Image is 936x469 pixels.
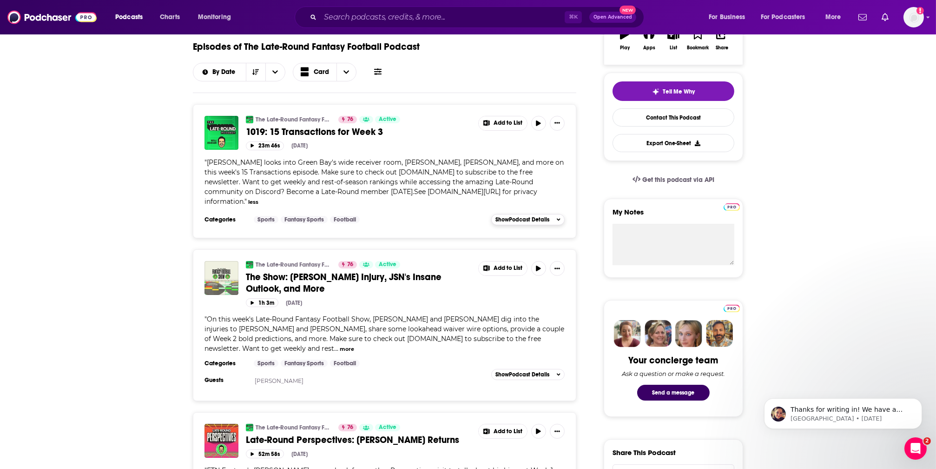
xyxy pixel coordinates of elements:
a: 76 [338,424,357,431]
a: Active [375,261,400,268]
img: Sydney Profile [614,320,641,347]
a: Contact This Podcast [613,108,734,127]
span: Add to List [494,265,522,272]
span: For Podcasters [761,11,805,24]
button: Show More Button [550,424,565,439]
button: Choose View [293,63,357,81]
button: Share [710,23,734,56]
span: Active [379,423,396,432]
div: Apps [643,45,655,51]
a: Pro website [724,303,740,312]
span: 76 [347,260,353,269]
button: open menu [265,63,285,81]
span: For Business [709,11,745,24]
button: List [661,23,686,56]
a: Late-Round Perspectives: [PERSON_NAME] Returns [246,434,472,446]
div: List [670,45,677,51]
div: Ask a question or make a request. [622,370,725,377]
a: The Late-Round Fantasy Football Podcast [256,261,332,268]
img: The Show: Ekeler's Injury, JSN's Insane Outlook, and More [204,261,238,295]
span: Podcasts [115,11,143,24]
button: Play [613,23,637,56]
img: The Late-Round Fantasy Football Podcast [246,424,253,431]
input: Search podcasts, credits, & more... [320,10,565,25]
a: The Late-Round Fantasy Football Podcast [256,116,332,123]
span: 2 [923,437,931,445]
span: Card [314,69,329,75]
span: Open Advanced [593,15,632,20]
span: Show Podcast Details [495,216,549,223]
a: The Late-Round Fantasy Football Podcast [246,116,253,123]
span: Add to List [494,120,522,127]
label: My Notes [613,208,734,224]
img: tell me why sparkle [652,88,659,95]
button: open menu [702,10,757,25]
button: ShowPodcast Details [491,214,565,225]
a: 76 [338,116,357,123]
div: Share [716,45,728,51]
span: Add to List [494,428,522,435]
div: Play [620,45,630,51]
button: Open AdvancedNew [589,12,636,23]
a: Active [375,424,400,431]
button: Show More Button [550,116,565,131]
button: 1h 3m [246,298,278,307]
div: [DATE] [291,142,308,149]
a: [PERSON_NAME] [255,377,303,384]
span: More [825,11,841,24]
iframe: Intercom notifications message [750,379,936,444]
a: Football [330,216,360,223]
span: By Date [212,69,238,75]
img: The Late-Round Fantasy Football Podcast [246,261,253,268]
div: Your concierge team [629,355,718,366]
span: Late-Round Perspectives: [PERSON_NAME] Returns [246,434,459,446]
button: ShowPodcast Details [491,369,565,380]
span: 76 [347,423,353,432]
span: ⌘ K [565,11,582,23]
span: The Show: [PERSON_NAME] Injury, JSN's Insane Outlook, and More [246,271,442,295]
h3: Categories [204,216,246,223]
a: 1019: 15 Transactions for Week 3 [246,126,472,138]
a: Sports [254,216,278,223]
img: Barbara Profile [645,320,672,347]
button: open menu [191,10,243,25]
button: Show More Button [479,116,527,130]
img: Podchaser Pro [724,203,740,211]
button: open menu [109,10,155,25]
button: Show profile menu [903,7,924,27]
a: Show notifications dropdown [855,9,870,25]
span: Active [379,260,396,269]
h3: Categories [204,360,246,367]
svg: Add a profile image [916,7,924,14]
button: open menu [193,69,246,75]
button: Show More Button [479,261,527,275]
button: tell me why sparkleTell Me Why [613,81,734,101]
a: The Show: [PERSON_NAME] Injury, JSN's Insane Outlook, and More [246,271,472,295]
button: less [248,198,258,206]
span: Tell Me Why [663,88,695,95]
span: Charts [160,11,180,24]
span: New [620,6,636,14]
button: Bookmark [686,23,710,56]
a: The Late-Round Fantasy Football Podcast [256,424,332,431]
img: 1019: 15 Transactions for Week 3 [204,116,238,150]
a: Fantasy Sports [281,360,328,367]
a: Charts [154,10,185,25]
a: 76 [338,261,357,268]
img: Late-Round Perspectives: Jeff Ratcliffe Returns [204,424,238,458]
div: Bookmark [687,45,709,51]
span: Logged in as rowan.sullivan [903,7,924,27]
button: Export One-Sheet [613,134,734,152]
h3: Share This Podcast [613,448,676,457]
div: Search podcasts, credits, & more... [303,7,653,28]
span: Get this podcast via API [642,176,714,184]
button: open menu [755,10,819,25]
